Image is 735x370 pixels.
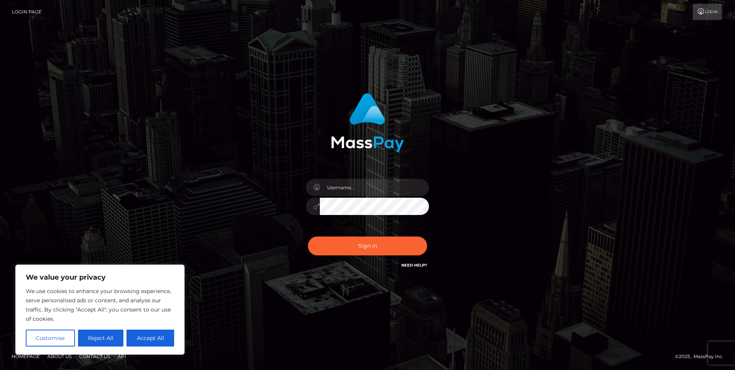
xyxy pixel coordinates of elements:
[44,350,75,362] a: About Us
[12,4,42,20] a: Login Page
[26,330,75,347] button: Customise
[15,265,185,355] div: We value your privacy
[26,273,174,282] p: We value your privacy
[8,350,43,362] a: Homepage
[308,237,427,255] button: Sign in
[78,330,124,347] button: Reject All
[26,287,174,323] p: We use cookies to enhance your browsing experience, serve personalised ads or content, and analys...
[115,350,129,362] a: API
[320,179,429,196] input: Username...
[693,4,722,20] a: Login
[76,350,113,362] a: Contact Us
[126,330,174,347] button: Accept All
[401,263,427,268] a: Need Help?
[675,352,729,361] div: © 2025 , MassPay Inc.
[331,93,404,152] img: MassPay Login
